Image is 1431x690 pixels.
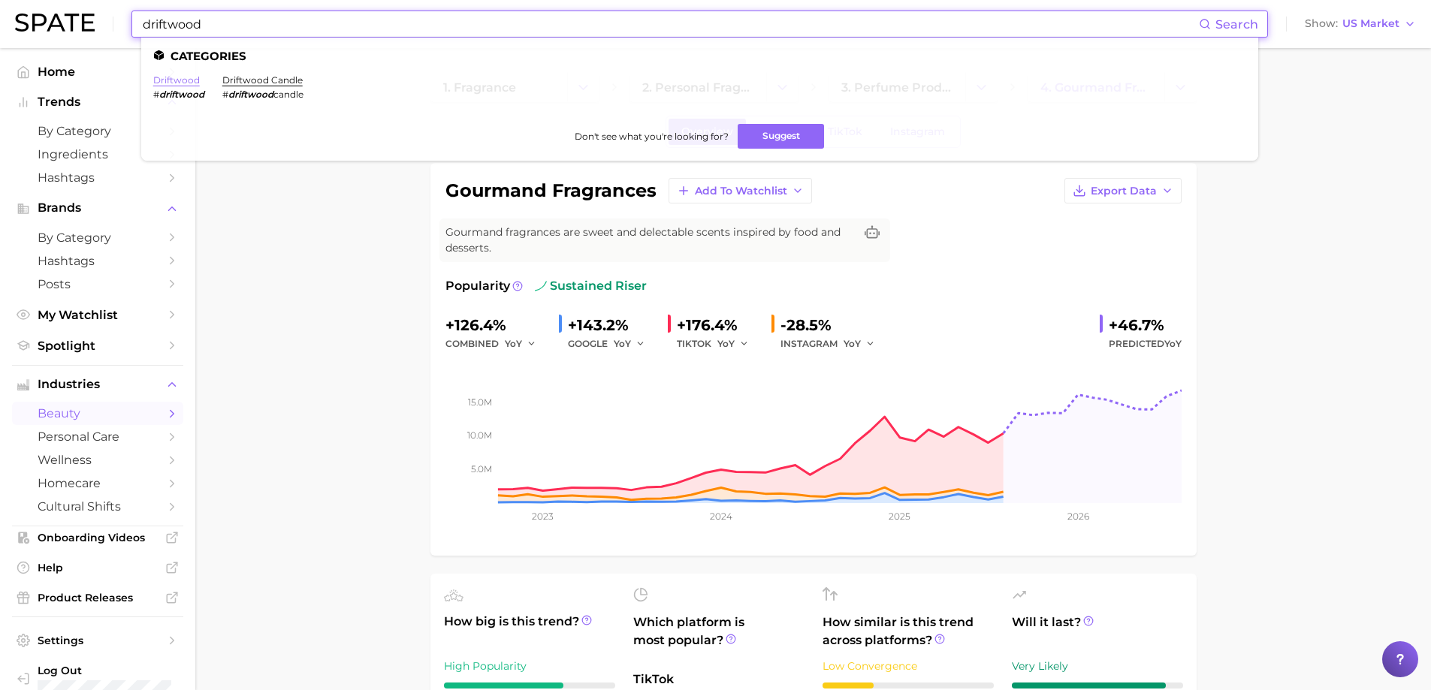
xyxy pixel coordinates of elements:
[12,472,183,495] a: homecare
[445,182,657,200] h1: gourmand fragrances
[222,74,303,86] a: driftwood candle
[780,335,886,353] div: INSTAGRAM
[38,453,158,467] span: wellness
[38,308,158,322] span: My Watchlist
[1012,657,1183,675] div: Very Likely
[12,586,183,609] a: Product Releases
[717,337,735,350] span: YoY
[38,591,158,604] span: Product Releases
[535,277,647,295] span: sustained riser
[38,406,158,420] span: beauty
[15,14,95,32] img: SPATE
[532,511,554,522] tspan: 2023
[1164,338,1182,349] span: YoY
[12,425,183,448] a: personal care
[12,226,183,249] a: by Category
[445,335,547,353] div: combined
[12,402,183,425] a: beauty
[38,561,158,574] span: Help
[12,629,183,652] a: Settings
[222,89,228,100] span: #
[1109,313,1182,337] div: +46.7%
[38,634,158,647] span: Settings
[228,89,273,100] em: driftwood
[38,201,158,215] span: Brands
[12,273,183,296] a: Posts
[12,197,183,219] button: Brands
[1067,511,1088,522] tspan: 2026
[12,526,183,549] a: Onboarding Videos
[1064,178,1182,203] button: Export Data
[12,119,183,143] a: by Category
[695,185,787,197] span: Add to Watchlist
[153,74,200,86] a: driftwood
[12,334,183,357] a: Spotlight
[444,613,615,649] span: How big is this trend?
[1012,613,1183,649] span: Will it last?
[568,335,656,353] div: GOOGLE
[38,378,158,391] span: Industries
[1305,20,1338,28] span: Show
[444,657,615,675] div: High Popularity
[1109,335,1182,353] span: Predicted
[444,682,615,688] div: 7 / 10
[12,91,183,113] button: Trends
[1012,682,1183,688] div: 9 / 10
[38,65,158,79] span: Home
[568,313,656,337] div: +143.2%
[614,337,631,350] span: YoY
[38,429,158,444] span: personal care
[1301,14,1420,34] button: ShowUS Market
[12,249,183,273] a: Hashtags
[823,613,994,649] span: How similar is this trend across platforms?
[38,339,158,353] span: Spotlight
[823,657,994,675] div: Low Convergence
[445,277,510,295] span: Popularity
[153,89,159,100] span: #
[12,495,183,518] a: cultural shifts
[535,280,547,292] img: sustained riser
[710,511,732,522] tspan: 2024
[1342,20,1399,28] span: US Market
[38,124,158,138] span: by Category
[153,50,1246,62] li: Categories
[738,124,824,149] button: Suggest
[575,131,729,142] span: Don't see what you're looking for?
[38,476,158,490] span: homecare
[677,313,759,337] div: +176.4%
[38,664,191,677] span: Log Out
[844,337,861,350] span: YoY
[505,337,522,350] span: YoY
[445,313,547,337] div: +126.4%
[717,335,750,353] button: YoY
[823,682,994,688] div: 3 / 10
[505,335,537,353] button: YoY
[141,11,1199,37] input: Search here for a brand, industry, or ingredient
[273,89,303,100] span: candle
[633,670,805,688] span: TikTok
[844,335,876,353] button: YoY
[38,147,158,161] span: Ingredients
[12,373,183,396] button: Industries
[780,313,886,337] div: -28.5%
[12,448,183,472] a: wellness
[12,60,183,83] a: Home
[38,95,158,109] span: Trends
[12,166,183,189] a: Hashtags
[445,224,854,256] span: Gourmand fragrances are sweet and delectable scents inspired by food and desserts.
[38,277,158,291] span: Posts
[38,531,158,544] span: Onboarding Videos
[614,335,646,353] button: YoY
[12,143,183,166] a: Ingredients
[38,499,158,514] span: cultural shifts
[38,231,158,245] span: by Category
[1091,185,1157,197] span: Export Data
[12,303,183,327] a: My Watchlist
[677,335,759,353] div: TIKTOK
[12,556,183,579] a: Help
[633,613,805,663] span: Which platform is most popular?
[38,254,158,268] span: Hashtags
[1215,17,1258,32] span: Search
[669,178,812,203] button: Add to Watchlist
[38,170,158,185] span: Hashtags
